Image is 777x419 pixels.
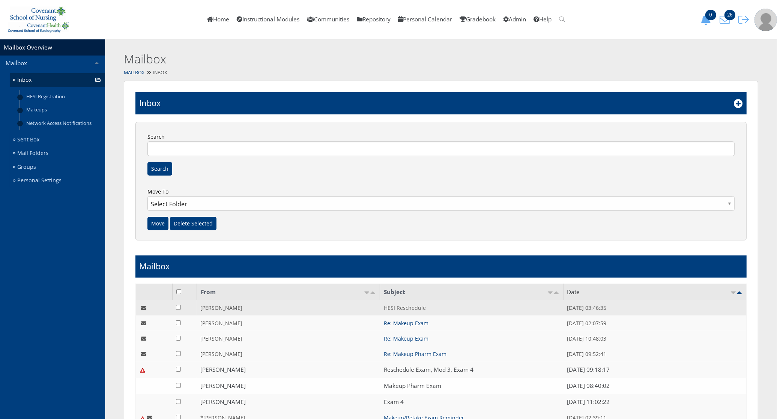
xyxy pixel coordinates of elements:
a: HESI Reschedule [384,304,426,311]
a: Re: Makeup Pharm Exam [384,350,446,357]
a: Makeups [20,103,105,116]
td: [PERSON_NAME] [197,378,380,394]
td: [PERSON_NAME] [197,362,380,378]
td: [DATE] 09:18:17 [563,362,746,378]
td: From [197,284,380,300]
a: Re: Makeup Exam [384,335,428,342]
div: Inbox [105,68,777,78]
a: Personal Settings [10,174,105,188]
h2: Mailbox [124,51,614,68]
img: desc.png [553,291,559,294]
td: [PERSON_NAME] [197,346,380,362]
a: Exam 4 [384,398,404,406]
a: Mailbox [124,69,144,76]
span: 26 [724,10,735,20]
td: Subject [380,284,563,300]
img: asc.png [364,291,370,294]
td: [DATE] 02:07:59 [563,315,746,331]
td: [PERSON_NAME] [197,300,380,315]
span: 0 [705,10,716,20]
td: [PERSON_NAME] [197,394,380,410]
td: [DATE] 09:52:41 [563,346,746,362]
a: Groups [10,160,105,174]
input: Search [147,141,735,156]
a: Sent Box [10,133,105,147]
img: desc_active.png [736,291,742,294]
a: 26 [717,15,736,23]
a: HESI Registration [20,90,105,103]
td: [PERSON_NAME] [197,315,380,331]
a: Network Access Notifications [20,116,105,129]
img: asc.png [547,291,553,294]
select: Move To [147,196,735,211]
a: Makeup Pharm Exam [384,382,441,390]
a: Reschedule Exam, Mod 3, Exam 4 [384,366,473,374]
img: desc.png [370,291,376,294]
td: Date [563,284,746,300]
label: Move To [146,187,736,217]
img: urgent.png [140,367,146,373]
td: [DATE] 10:48:03 [563,331,746,346]
img: asc.png [730,291,736,294]
h1: Inbox [139,97,161,109]
label: Search [146,132,736,156]
i: Add New [734,99,743,108]
a: 0 [698,15,717,23]
h1: Mailbox [139,260,170,272]
a: Mailbox Overview [4,44,52,51]
td: [DATE] 11:02:22 [563,394,746,410]
img: user-profile-default-picture.png [754,9,777,31]
button: 26 [717,14,736,25]
a: Re: Makeup Exam [384,320,428,327]
button: 0 [698,14,717,25]
td: [DATE] 03:46:35 [563,300,746,315]
td: [PERSON_NAME] [197,331,380,346]
a: Mail Folders [10,146,105,160]
td: [DATE] 08:40:02 [563,378,746,394]
a: Inbox [10,73,105,87]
